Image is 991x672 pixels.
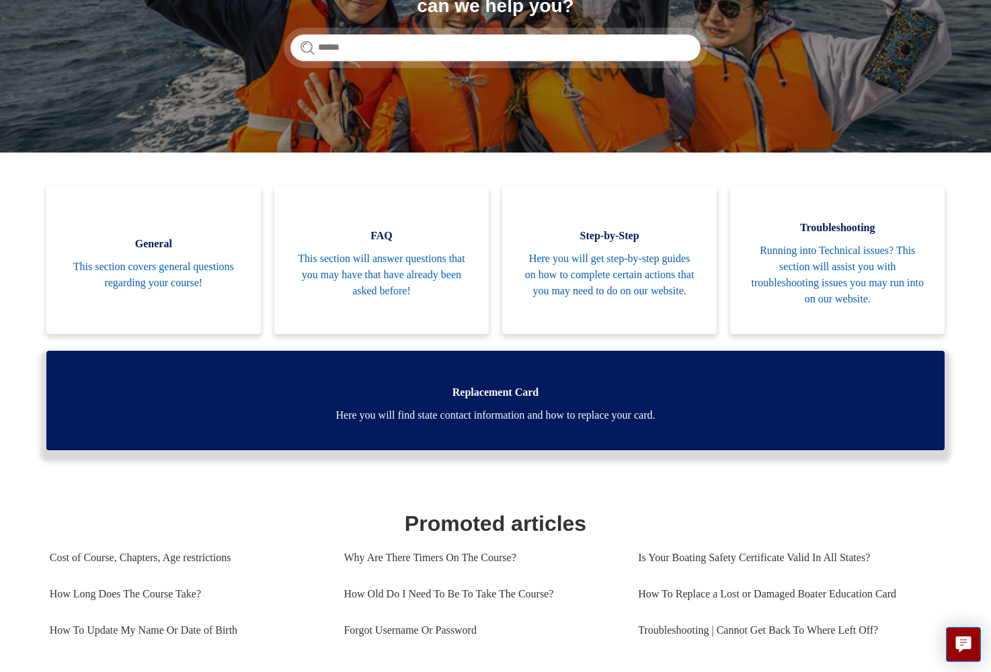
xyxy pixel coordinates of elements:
[750,220,924,236] span: Troubleshooting
[638,612,933,648] a: Troubleshooting | Cannot Get Back To Where Left Off?
[294,251,469,299] span: This section will answer questions that you may have that have already been asked before!
[46,351,945,450] a: Replacement Card Here you will find state contact information and how to replace your card.
[522,251,697,299] span: Here you will get step-by-step guides on how to complete certain actions that you may need to do ...
[638,540,933,576] a: Is Your Boating Safety Certificate Valid In All States?
[730,186,945,334] a: Troubleshooting Running into Technical issues? This section will assist you with troubleshooting ...
[67,407,925,423] span: Here you will find state contact information and how to replace your card.
[344,576,618,612] a: How Old Do I Need To Be To Take The Course?
[502,186,717,334] a: Step-by-Step Here you will get step-by-step guides on how to complete certain actions that you ma...
[67,259,241,291] span: This section covers general questions regarding your course!
[50,576,324,612] a: How Long Does The Course Take?
[50,540,324,576] a: Cost of Course, Chapters, Age restrictions
[46,186,261,334] a: General This section covers general questions regarding your course!
[946,627,981,662] button: Live chat
[274,186,489,334] a: FAQ This section will answer questions that you may have that have already been asked before!
[522,228,697,244] span: Step-by-Step
[50,507,942,540] h1: Promoted articles
[67,384,925,401] span: Replacement Card
[344,540,618,576] a: Why Are There Timers On The Course?
[67,236,241,252] span: General
[290,34,701,61] input: Search
[750,243,924,307] span: Running into Technical issues? This section will assist you with troubleshooting issues you may r...
[294,228,469,244] span: FAQ
[344,612,618,648] a: Forgot Username Or Password
[638,576,933,612] a: How To Replace a Lost or Damaged Boater Education Card
[50,612,324,648] a: How To Update My Name Or Date of Birth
